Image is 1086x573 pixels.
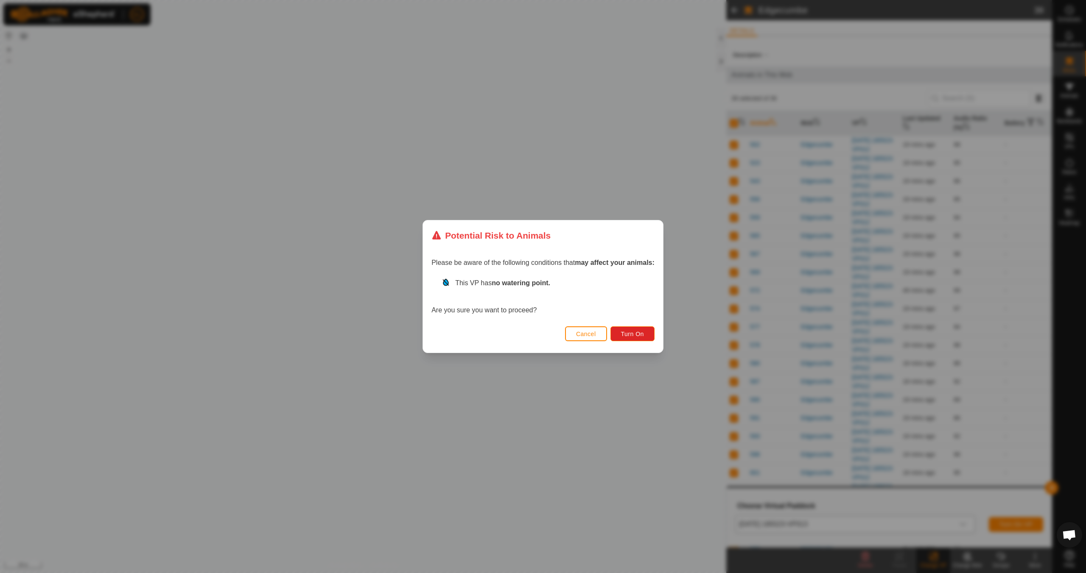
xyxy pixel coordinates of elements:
[621,331,644,337] span: Turn On
[431,259,655,266] span: Please be aware of the following conditions that
[576,331,596,337] span: Cancel
[610,326,655,341] button: Turn On
[492,279,550,286] strong: no watering point.
[455,279,550,286] span: This VP has
[565,326,607,341] button: Cancel
[431,229,551,242] div: Potential Risk to Animals
[1057,522,1082,548] div: Open chat
[431,278,655,315] div: Are you sure you want to proceed?
[575,259,655,266] strong: may affect your animals:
